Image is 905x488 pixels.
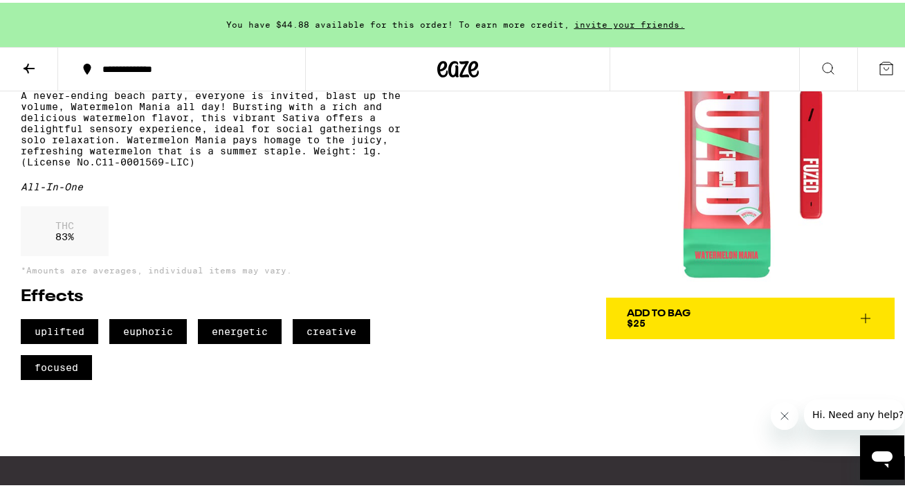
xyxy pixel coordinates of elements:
div: Add To Bag [627,306,691,316]
span: invite your friends. [569,17,690,26]
iframe: Button to launch messaging window [860,433,904,477]
img: Fuzed - Watermelon Mania AIO - 1g [606,6,895,295]
h2: Effects [21,286,419,302]
span: $25 [627,315,646,326]
p: THC [55,217,74,228]
span: energetic [198,316,282,341]
iframe: Close message [771,399,798,427]
span: You have $44.88 available for this order! To earn more credit, [226,17,569,26]
span: creative [293,316,370,341]
span: uplifted [21,316,98,341]
iframe: Message from company [804,397,904,427]
p: A never-ending beach party, everyone is invited, blast up the volume, Watermelon Mania all day! B... [21,87,419,165]
span: euphoric [109,316,187,341]
p: *Amounts are averages, individual items may vary. [21,263,419,272]
div: 83 % [21,204,109,253]
div: All-In-One [21,179,419,190]
span: focused [21,352,92,377]
button: Add To Bag$25 [606,295,895,336]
